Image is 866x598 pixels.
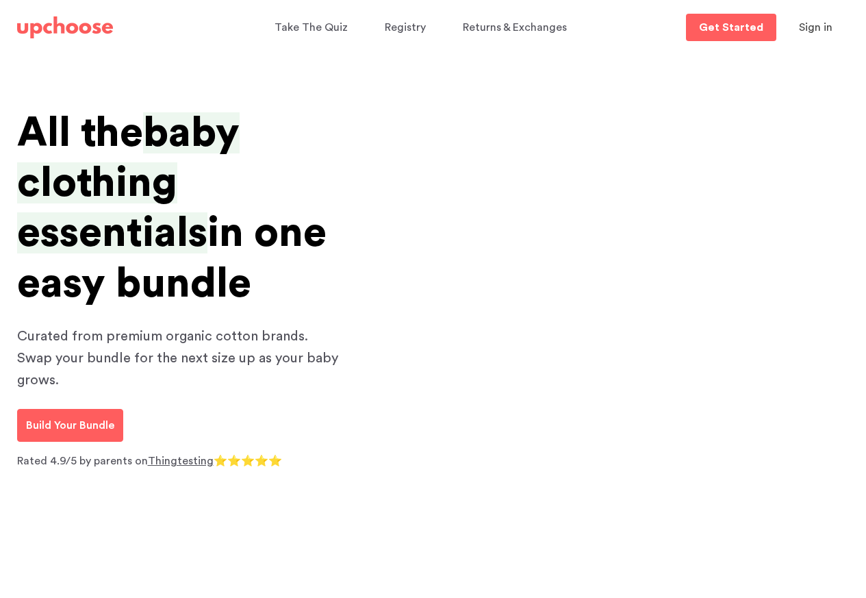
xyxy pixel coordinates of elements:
[463,14,571,41] a: Returns & Exchanges
[17,409,123,442] a: Build Your Bundle
[17,325,346,391] p: Curated from premium organic cotton brands. Swap your bundle for the next size up as your baby gr...
[799,22,832,33] span: Sign in
[26,417,114,434] p: Build Your Bundle
[17,112,143,153] span: All the
[699,22,763,33] p: Get Started
[385,14,430,41] a: Registry
[17,112,240,253] span: baby clothing essentials
[275,22,348,33] span: Take The Quiz
[214,456,282,466] span: ⭐⭐⭐⭐⭐
[463,22,567,33] span: Returns & Exchanges
[275,14,352,41] a: Take The Quiz
[148,456,214,466] a: Thingtesting
[385,22,426,33] span: Registry
[17,456,148,466] span: Rated 4.9/5 by parents on
[686,14,776,41] a: Get Started
[17,14,113,42] a: UpChoose
[782,14,850,41] button: Sign in
[17,16,113,38] img: UpChoose
[17,212,327,303] span: in one easy bundle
